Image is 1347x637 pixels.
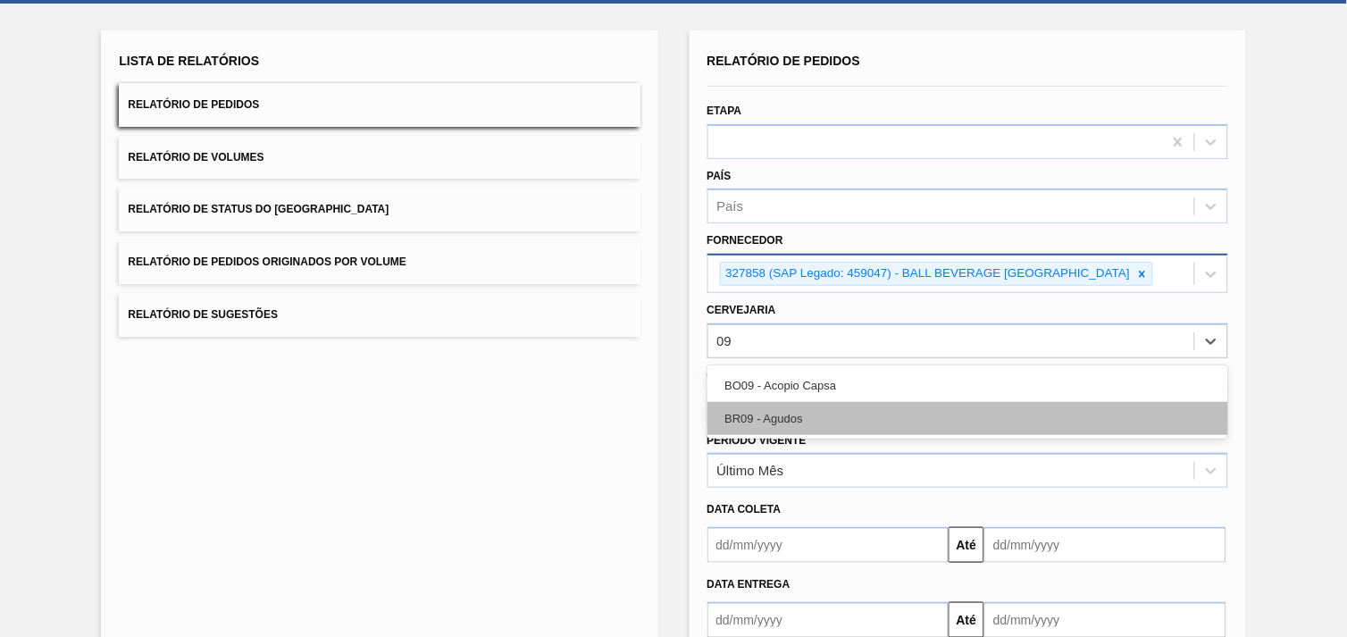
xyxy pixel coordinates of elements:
div: 327858 (SAP Legado: 459047) - BALL BEVERAGE [GEOGRAPHIC_DATA] [721,263,1134,285]
input: dd/mm/yyyy [984,527,1226,563]
label: Fornecedor [707,234,783,247]
button: Relatório de Sugestões [119,293,640,337]
span: Relatório de Pedidos Originados por Volume [128,256,406,268]
span: Data entrega [707,578,791,591]
span: Relatório de Pedidos [128,98,259,111]
span: Relatório de Pedidos [707,54,861,68]
button: Relatório de Status do [GEOGRAPHIC_DATA] [119,188,640,231]
label: País [707,170,732,182]
span: Relatório de Sugestões [128,308,278,321]
div: Último Mês [717,464,784,479]
button: Até [949,527,984,563]
span: Relatório de Volumes [128,151,264,163]
span: Data coleta [707,503,782,515]
label: Etapa [707,105,742,117]
span: Relatório de Status do [GEOGRAPHIC_DATA] [128,203,389,215]
label: Período Vigente [707,434,807,447]
button: Relatório de Pedidos [119,83,640,127]
span: Lista de Relatórios [119,54,259,68]
button: Relatório de Pedidos Originados por Volume [119,240,640,284]
label: Cervejaria [707,304,776,316]
input: dd/mm/yyyy [707,527,950,563]
div: BO09 - Acopio Capsa [707,369,1228,402]
button: Relatório de Volumes [119,136,640,180]
div: País [717,199,744,214]
div: BR09 - Agudos [707,402,1228,435]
